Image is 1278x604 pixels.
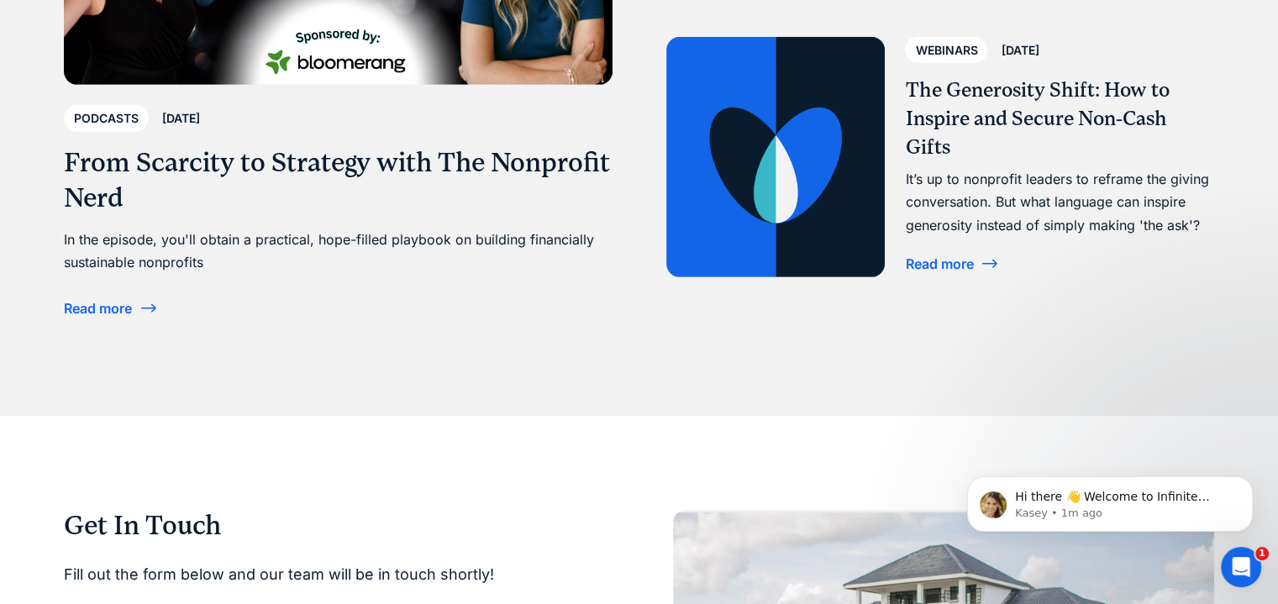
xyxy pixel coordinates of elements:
div: Read more [905,257,973,270]
h3: The Generosity Shift: How to Inspire and Secure Non-Cash Gifts [905,76,1213,161]
p: Fill out the form below and our team will be in touch shortly! [64,562,605,588]
h2: Get In Touch [64,510,605,542]
div: [DATE] [162,108,200,129]
div: Podcasts [74,108,139,129]
iframe: Intercom notifications message [942,441,1278,559]
iframe: Intercom live chat [1221,547,1261,587]
div: It’s up to nonprofit leaders to reframe the giving conversation. But what language can inspire ge... [905,168,1213,237]
div: Webinars [915,40,977,60]
h3: From Scarcity to Strategy with The Nonprofit Nerd [64,145,612,215]
div: In the episode, you'll obtain a practical, hope-filled playbook on building financially sustainab... [64,228,612,274]
span: 1 [1255,547,1269,560]
a: Webinars[DATE]The Generosity Shift: How to Inspire and Secure Non-Cash GiftsIt’s up to nonprofit ... [666,37,1214,277]
div: Read more [64,302,132,315]
div: [DATE] [1001,40,1039,60]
